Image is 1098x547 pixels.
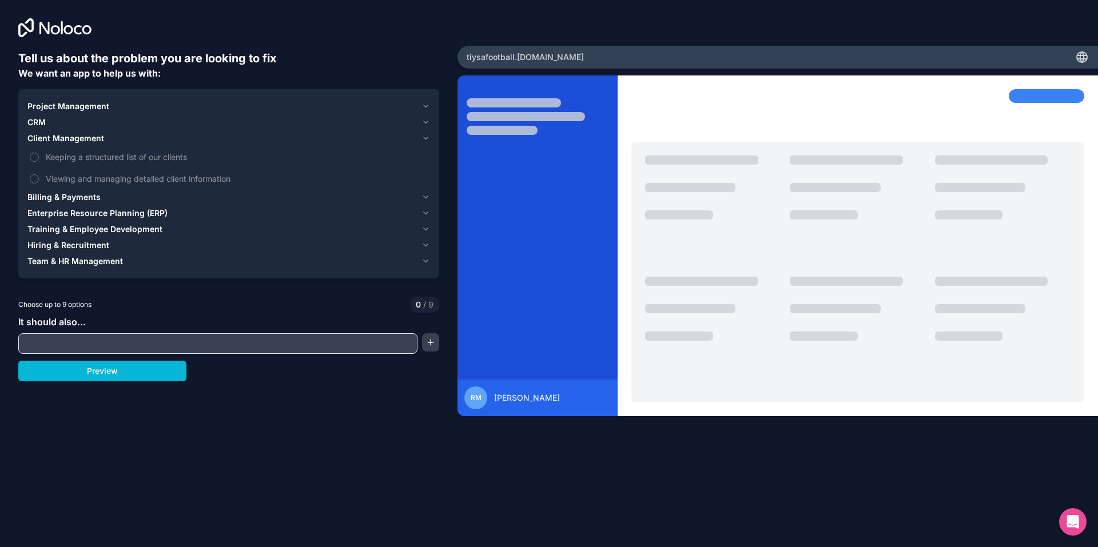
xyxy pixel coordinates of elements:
button: Hiring & Recruitment [27,237,430,253]
span: Team & HR Management [27,255,123,267]
span: Choose up to 9 options [18,300,91,310]
span: 9 [421,299,433,310]
button: Training & Employee Development [27,221,430,237]
button: Enterprise Resource Planning (ERP) [27,205,430,221]
span: Project Management [27,101,109,112]
button: Project Management [27,98,430,114]
span: Training & Employee Development [27,223,162,235]
span: Enterprise Resource Planning (ERP) [27,207,168,219]
span: Hiring & Recruitment [27,239,109,251]
span: We want an app to help us with: [18,67,161,79]
span: Viewing and managing detailed client information [46,173,428,185]
button: Billing & Payments [27,189,430,205]
span: RM [471,393,482,402]
span: 0 [416,299,421,310]
span: Billing & Payments [27,191,101,203]
button: Keeping a structured list of our clients [30,153,39,162]
button: CRM [27,114,430,130]
span: It should also... [18,316,86,328]
button: Client Management [27,130,430,146]
span: Client Management [27,133,104,144]
button: Preview [18,361,186,381]
span: [PERSON_NAME] [494,392,560,404]
div: Open Intercom Messenger [1059,508,1087,536]
span: Keeping a structured list of our clients [46,151,428,163]
button: Viewing and managing detailed client information [30,174,39,183]
div: Client Management [27,146,430,189]
span: CRM [27,117,46,128]
span: / [423,300,426,309]
button: Team & HR Management [27,253,430,269]
span: tiysafootball .[DOMAIN_NAME] [467,51,584,63]
h6: Tell us about the problem you are looking to fix [18,50,439,66]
